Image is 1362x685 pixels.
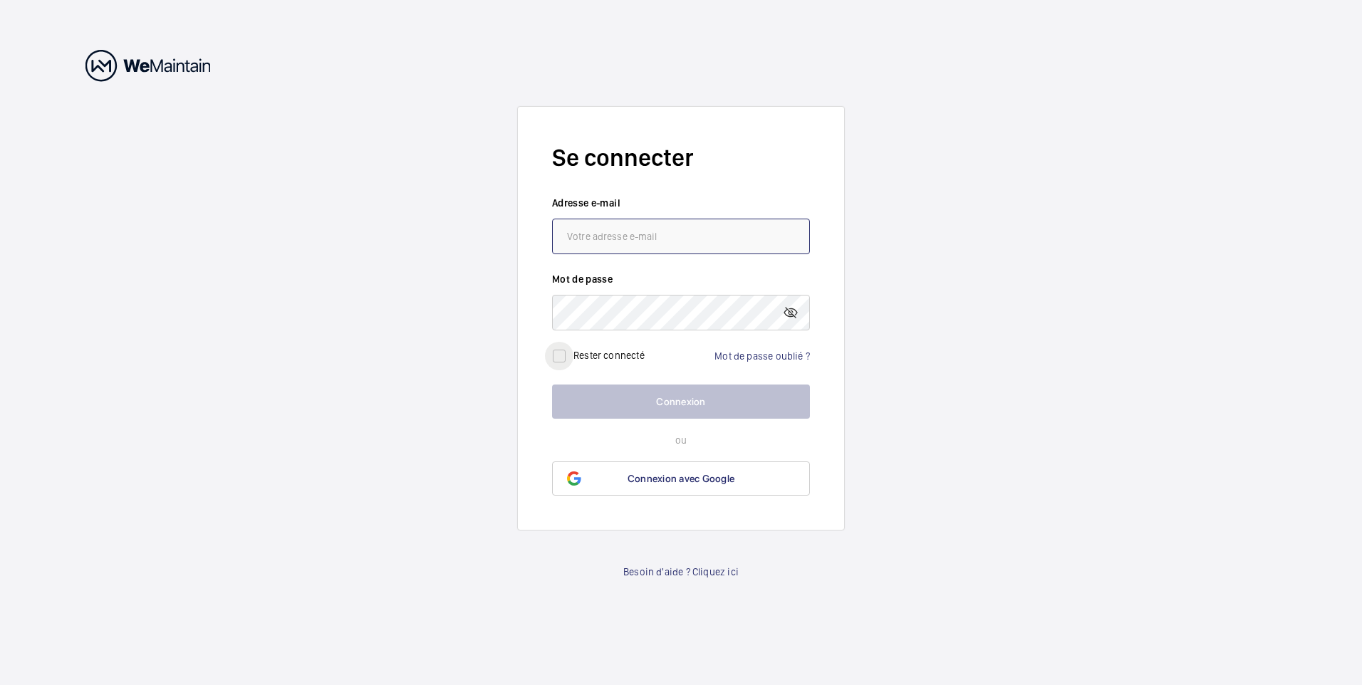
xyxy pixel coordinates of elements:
[552,385,810,419] button: Connexion
[714,350,810,362] a: Mot de passe oublié ?
[628,473,734,484] span: Connexion avec Google
[552,196,810,210] label: Adresse e-mail
[552,141,810,174] h2: Se connecter
[623,565,739,579] a: Besoin d'aide ? Cliquez ici
[552,219,810,254] input: Votre adresse e-mail
[552,272,810,286] label: Mot de passe
[552,433,810,447] p: ou
[573,350,645,361] label: Rester connecté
